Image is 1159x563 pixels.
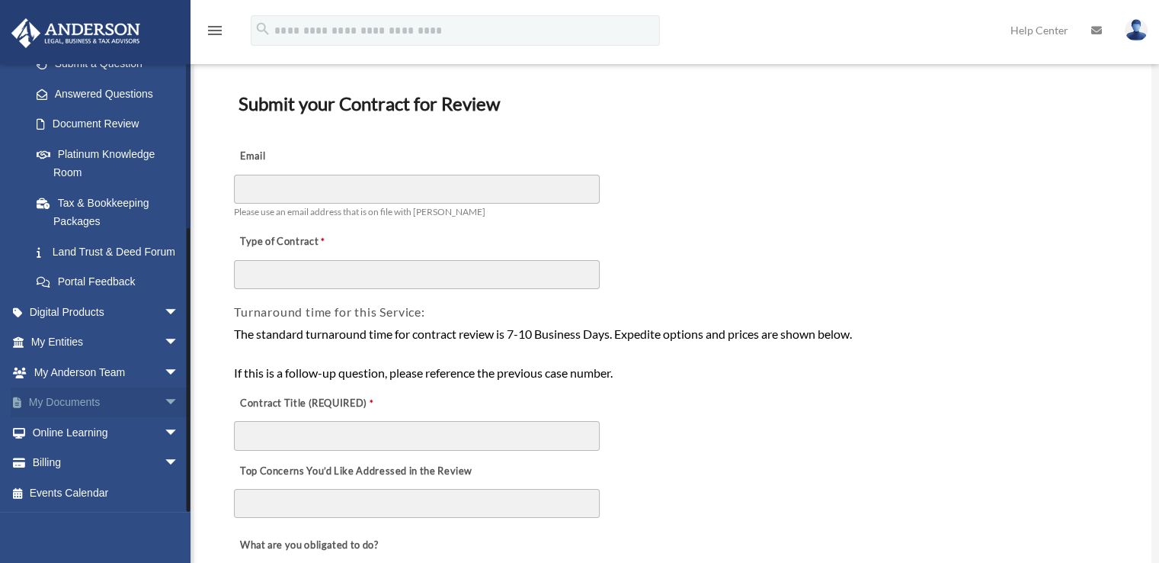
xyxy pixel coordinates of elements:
a: Portal Feedback [21,267,202,298]
h3: Submit your Contract for Review [232,88,1113,120]
img: Anderson Advisors Platinum Portal [7,18,145,48]
a: Tax & Bookkeeping Packages [21,188,202,236]
label: Top Concerns You’d Like Addressed in the Review [234,461,476,482]
i: search [255,21,271,37]
a: Events Calendar [11,478,202,508]
label: Type of Contract [234,232,386,253]
i: menu [206,21,224,40]
span: arrow_drop_down [164,417,194,449]
a: My Anderson Teamarrow_drop_down [11,357,202,388]
a: Land Trust & Deed Forum [21,236,202,267]
div: The standard turnaround time for contract review is 7-10 Business Days. Expedite options and pric... [234,324,1112,383]
span: arrow_drop_down [164,388,194,419]
span: arrow_drop_down [164,327,194,359]
span: Please use an email address that is on file with [PERSON_NAME] [234,206,485,217]
a: Billingarrow_drop_down [11,448,202,478]
a: Platinum Knowledge Room [21,139,202,188]
label: What are you obligated to do? [234,535,386,556]
a: menu [206,27,224,40]
a: Online Learningarrow_drop_down [11,417,202,448]
span: arrow_drop_down [164,297,194,328]
span: arrow_drop_down [164,357,194,388]
a: My Documentsarrow_drop_down [11,388,202,418]
label: Contract Title (REQUIRED) [234,393,386,414]
a: Document Review [21,109,194,140]
img: User Pic [1125,19,1148,41]
label: Email [234,146,386,168]
span: Turnaround time for this Service: [234,304,424,319]
a: Digital Productsarrow_drop_down [11,297,202,327]
span: arrow_drop_down [164,448,194,479]
a: Answered Questions [21,79,202,109]
a: My Entitiesarrow_drop_down [11,327,202,358]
